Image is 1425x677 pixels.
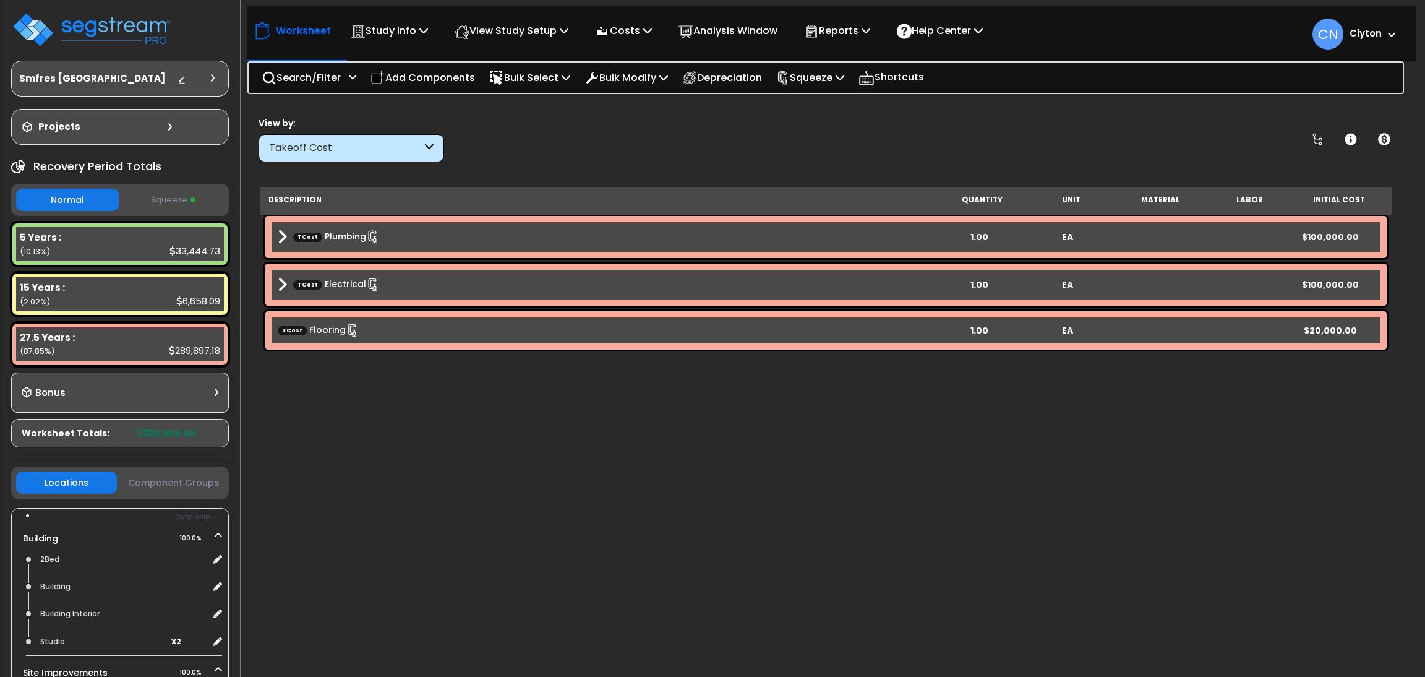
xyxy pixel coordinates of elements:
small: Quantity [962,195,1003,205]
p: Bulk Select [489,69,570,86]
p: Costs [595,22,652,39]
div: Add Components [364,63,482,92]
span: TCost [293,232,322,241]
p: Reports [804,22,870,39]
span: CN [1312,19,1343,50]
small: Labor [1236,195,1263,205]
div: $20,000.00 [1286,324,1374,337]
b: 15 Years : [20,281,65,294]
div: View by: [259,117,444,129]
b: 5 Years : [20,231,61,244]
button: Component Groups [123,476,224,489]
b: 27.5 Years : [20,331,75,344]
h3: Projects [38,121,80,133]
span: location multiplier [171,634,208,649]
h3: Smfres [GEOGRAPHIC_DATA] [19,72,165,85]
span: 100.0% [179,531,212,546]
div: $100,000.00 [1286,231,1374,243]
div: EA [1023,324,1111,337]
div: Ownership [36,510,228,525]
b: x [171,635,181,647]
p: Add Components [370,69,475,86]
p: Depreciation [682,69,762,86]
p: Search/Filter [262,69,341,86]
div: Depreciation [675,63,769,92]
b: Clyton [1350,27,1382,40]
div: 1.00 [936,324,1024,337]
div: 1.00 [936,231,1024,243]
p: Squeeze [776,69,844,86]
div: EA [1023,231,1111,243]
small: Material [1141,195,1179,205]
small: Unit [1062,195,1081,205]
p: Bulk Modify [584,69,668,86]
h3: Bonus [35,388,66,399]
small: 2 [176,637,181,647]
small: Description [268,195,322,205]
div: 1.00 [936,278,1024,291]
p: Analysis Window [678,22,777,39]
p: Help Center [897,22,983,39]
div: 289,897.18 [169,344,220,357]
b: 330,000.00 [137,427,195,439]
div: Building [37,579,209,594]
p: Study Info [351,22,428,39]
a: Custom Item [293,278,380,291]
p: Worksheet [276,22,331,39]
button: Locations [16,472,117,494]
span: Worksheet Totals: [22,427,109,439]
h4: Recovery Period Totals [33,160,161,173]
div: Takeoff Cost [269,141,422,155]
span: TCost [278,326,307,335]
p: View Study Setup [455,22,568,39]
small: 87.8476303030303% [20,346,54,356]
div: EA [1023,278,1111,291]
span: TCost [293,280,322,289]
small: 10.134766666666666% [20,246,50,257]
button: Squeeze [122,189,225,211]
div: 6,658.09 [176,295,220,308]
div: Building Interior [37,606,209,621]
button: Normal [16,189,119,211]
img: logo_pro_r.png [11,11,172,48]
a: Building 100.0% [23,532,58,545]
div: 33,444.73 [169,244,220,257]
div: 2Bed [37,552,209,567]
div: Studio [37,634,172,649]
small: Initial Cost [1313,195,1365,205]
a: Custom Item [293,230,380,244]
p: Shortcuts [858,69,924,87]
div: Shortcuts [852,63,931,93]
a: Custom Item [278,324,359,337]
small: 2.01760303030303% [20,296,50,307]
div: $100,000.00 [1286,278,1374,291]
